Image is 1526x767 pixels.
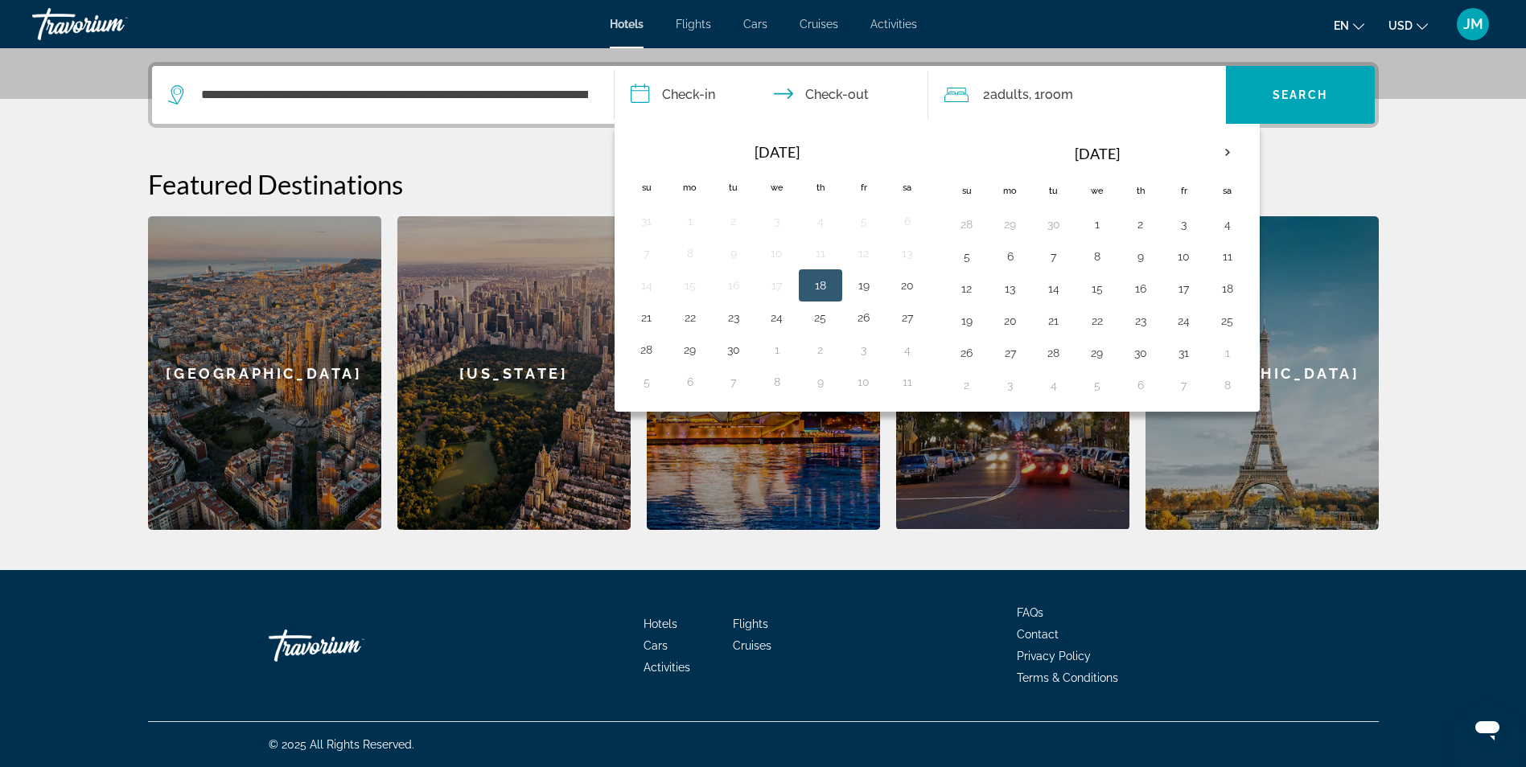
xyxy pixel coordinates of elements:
[1017,628,1059,641] span: Contact
[1128,213,1154,236] button: Day 2
[997,277,1023,300] button: Day 13
[1017,650,1091,662] a: Privacy Policy
[997,213,1023,236] button: Day 29
[895,306,920,329] button: Day 27
[610,18,644,31] a: Hotels
[1171,277,1197,300] button: Day 17
[1463,16,1483,32] span: JM
[808,306,833,329] button: Day 25
[644,617,677,630] a: Hotels
[721,306,747,329] button: Day 23
[997,310,1023,332] button: Day 20
[851,306,877,329] button: Day 26
[721,210,747,232] button: Day 2
[668,134,886,170] th: [DATE]
[928,66,1226,124] button: Travelers: 2 adults, 0 children
[1128,245,1154,268] button: Day 9
[1215,310,1240,332] button: Day 25
[677,371,703,393] button: Day 6
[989,134,1206,173] th: [DATE]
[644,661,690,674] a: Activities
[1215,213,1240,236] button: Day 4
[1041,342,1067,364] button: Day 28
[152,66,1375,124] div: Search widget
[895,242,920,265] button: Day 13
[1084,213,1110,236] button: Day 1
[1462,703,1513,754] iframe: Button to launch messaging window
[954,374,980,396] button: Day 2
[1215,277,1240,300] button: Day 18
[644,639,668,652] a: Cars
[954,277,980,300] button: Day 12
[895,371,920,393] button: Day 11
[1226,66,1375,124] button: Search
[148,168,1379,200] h2: Featured Destinations
[808,338,833,361] button: Day 2
[634,338,660,361] button: Day 28
[1017,606,1043,619] a: FAQs
[983,84,1029,106] span: 2
[677,242,703,265] button: Day 8
[1206,134,1249,171] button: Next month
[32,3,193,45] a: Travorium
[764,274,790,297] button: Day 17
[148,216,381,530] a: [GEOGRAPHIC_DATA]
[1273,88,1327,101] span: Search
[954,213,980,236] button: Day 28
[1388,19,1413,32] span: USD
[851,371,877,393] button: Day 10
[1041,277,1067,300] button: Day 14
[1041,245,1067,268] button: Day 7
[1128,374,1154,396] button: Day 6
[997,374,1023,396] button: Day 3
[1452,7,1494,41] button: User Menu
[764,306,790,329] button: Day 24
[1017,671,1118,684] a: Terms & Conditions
[677,274,703,297] button: Day 15
[733,639,771,652] span: Cruises
[870,18,917,31] span: Activities
[1171,213,1197,236] button: Day 3
[634,210,660,232] button: Day 31
[1084,342,1110,364] button: Day 29
[954,342,980,364] button: Day 26
[634,306,660,329] button: Day 21
[1128,342,1154,364] button: Day 30
[677,306,703,329] button: Day 22
[615,66,928,124] button: Check in and out dates
[676,18,711,31] a: Flights
[1215,245,1240,268] button: Day 11
[1084,374,1110,396] button: Day 5
[851,274,877,297] button: Day 19
[1334,14,1364,37] button: Change language
[954,245,980,268] button: Day 5
[1084,277,1110,300] button: Day 15
[397,216,631,530] a: [US_STATE]
[721,371,747,393] button: Day 7
[1041,310,1067,332] button: Day 21
[1128,277,1154,300] button: Day 16
[721,242,747,265] button: Day 9
[764,210,790,232] button: Day 3
[1171,342,1197,364] button: Day 31
[895,274,920,297] button: Day 20
[1171,374,1197,396] button: Day 7
[1215,374,1240,396] button: Day 8
[808,242,833,265] button: Day 11
[677,338,703,361] button: Day 29
[1041,374,1067,396] button: Day 4
[1146,216,1379,530] a: [GEOGRAPHIC_DATA]
[743,18,767,31] a: Cars
[895,338,920,361] button: Day 4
